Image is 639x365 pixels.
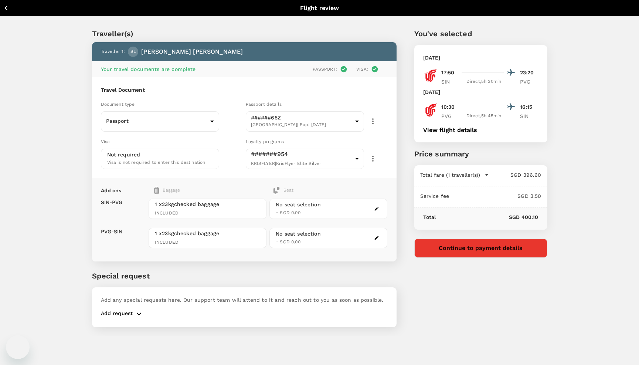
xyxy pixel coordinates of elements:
[107,160,205,165] span: Visa is not required to enter this destination
[489,171,541,179] p: SGD 396.60
[101,296,388,304] p: Add any special requests here. Our support team will attend to it and reach out to you as soon as...
[101,228,123,235] p: PVG - SIN
[420,171,480,179] p: Total fare (1 traveller(s))
[276,230,321,238] div: No seat selection
[414,28,547,39] p: You've selected
[423,213,436,221] p: Total
[101,48,125,55] p: Traveller 1 :
[106,117,207,125] p: Passport
[101,199,123,206] p: SIN - PVG
[441,69,455,77] p: 17:50
[423,88,441,96] p: [DATE]
[356,66,368,72] p: Visa :
[101,187,122,194] p: Add ons
[273,187,293,194] div: Seat
[276,239,300,244] span: + SGD 0.00
[101,86,388,94] h6: Travel Document
[246,102,282,107] span: Passport details
[423,102,438,117] img: CA
[141,47,243,56] p: [PERSON_NAME] [PERSON_NAME]
[3,3,68,13] button: Back to flight results
[276,210,300,215] span: + SGD 0.00
[423,68,438,83] img: CA
[520,78,538,85] p: PVG
[101,139,110,144] span: Visa
[154,187,240,194] div: Baggage
[246,109,364,134] div: ######65Z[GEOGRAPHIC_DATA]| Exp: [DATE]
[130,48,136,55] span: SL
[155,210,260,217] span: INCLUDED
[14,4,68,11] p: Back to flight results
[276,201,321,209] div: No seat selection
[251,121,352,129] span: [GEOGRAPHIC_DATA] | Exp: [DATE]
[273,187,280,194] img: baggage-icon
[414,239,547,258] button: Continue to payment details
[420,171,489,179] button: Total fare (1 traveller(s))
[246,145,364,173] div: #######954KRISFLYER|KrisFlyer Elite Silver
[436,213,538,221] p: SGD 400.10
[414,148,547,159] p: Price summary
[155,230,260,237] span: 1 x 23kg checked baggage
[101,310,133,318] p: Add request
[246,139,284,144] span: Loyalty programs
[155,239,260,246] span: INCLUDED
[6,335,30,359] iframe: Button to launch messaging window
[464,112,504,120] div: Direct , 5h 45min
[464,78,504,85] div: Direct , 5h 30min
[92,28,397,39] p: Traveller(s)
[449,192,541,200] p: SGD 3.50
[101,112,219,131] div: Passport
[300,4,339,13] p: Flight review
[420,192,449,200] p: Service fee
[107,151,140,158] p: Not required
[154,187,159,194] img: baggage-icon
[423,127,477,134] button: View flight details
[101,102,135,107] span: Document type
[441,112,460,120] p: PVG
[251,161,322,166] span: KRISFLYER | KrisFlyer Elite Silver
[441,103,455,111] p: 10:30
[520,103,538,111] p: 16:15
[423,54,441,61] p: [DATE]
[520,112,538,120] p: SIN
[520,69,538,77] p: 23:20
[251,114,352,121] p: ######65Z
[251,150,352,159] p: #######954
[92,270,397,281] p: Special request
[313,66,337,72] p: Passport :
[101,66,196,72] span: Your travel documents are complete
[155,200,260,208] span: 1 x 23kg checked baggage
[441,78,460,85] p: SIN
